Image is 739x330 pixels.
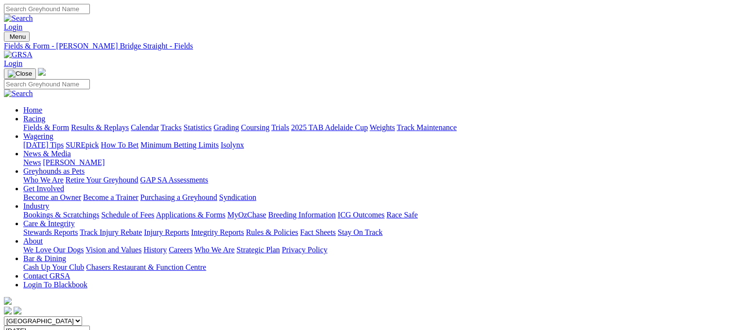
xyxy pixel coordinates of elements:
[23,123,69,132] a: Fields & Form
[23,237,43,245] a: About
[23,193,81,201] a: Become an Owner
[241,123,270,132] a: Coursing
[23,219,75,228] a: Care & Integrity
[23,211,99,219] a: Bookings & Scratchings
[271,123,289,132] a: Trials
[4,79,90,89] input: Search
[10,33,26,40] span: Menu
[23,228,78,236] a: Stewards Reports
[23,246,735,254] div: About
[71,123,129,132] a: Results & Replays
[4,89,33,98] img: Search
[4,14,33,23] img: Search
[83,193,138,201] a: Become a Trainer
[66,141,99,149] a: SUREpick
[23,141,735,149] div: Wagering
[23,228,735,237] div: Care & Integrity
[23,246,84,254] a: We Love Our Dogs
[194,246,235,254] a: Who We Are
[291,123,368,132] a: 2025 TAB Adelaide Cup
[131,123,159,132] a: Calendar
[23,193,735,202] div: Get Involved
[23,202,49,210] a: Industry
[86,263,206,271] a: Chasers Restaurant & Function Centre
[221,141,244,149] a: Isolynx
[23,141,64,149] a: [DATE] Tips
[86,246,141,254] a: Vision and Values
[140,176,208,184] a: GAP SA Assessments
[43,158,104,166] a: [PERSON_NAME]
[80,228,142,236] a: Track Injury Rebate
[23,115,45,123] a: Racing
[184,123,212,132] a: Statistics
[144,228,189,236] a: Injury Reports
[300,228,336,236] a: Fact Sheets
[4,23,22,31] a: Login
[143,246,167,254] a: History
[23,149,71,158] a: News & Media
[14,307,21,314] img: twitter.svg
[23,158,735,167] div: News & Media
[23,176,64,184] a: Who We Are
[101,141,139,149] a: How To Bet
[23,254,66,263] a: Bar & Dining
[23,123,735,132] div: Racing
[156,211,225,219] a: Applications & Forms
[23,263,84,271] a: Cash Up Your Club
[23,263,735,272] div: Bar & Dining
[4,4,90,14] input: Search
[8,70,32,78] img: Close
[23,272,70,280] a: Contact GRSA
[370,123,395,132] a: Weights
[4,59,22,67] a: Login
[66,176,138,184] a: Retire Your Greyhound
[23,176,735,184] div: Greyhounds as Pets
[397,123,457,132] a: Track Maintenance
[4,32,30,42] button: Toggle navigation
[268,211,336,219] a: Breeding Information
[4,42,735,50] a: Fields & Form - [PERSON_NAME] Bridge Straight - Fields
[38,68,46,76] img: logo-grsa-white.png
[219,193,256,201] a: Syndication
[23,184,64,193] a: Get Involved
[282,246,327,254] a: Privacy Policy
[4,50,33,59] img: GRSA
[161,123,182,132] a: Tracks
[338,228,382,236] a: Stay On Track
[191,228,244,236] a: Integrity Reports
[227,211,266,219] a: MyOzChase
[23,132,53,140] a: Wagering
[4,307,12,314] img: facebook.svg
[23,211,735,219] div: Industry
[338,211,384,219] a: ICG Outcomes
[23,280,87,289] a: Login To Blackbook
[4,297,12,305] img: logo-grsa-white.png
[246,228,298,236] a: Rules & Policies
[237,246,280,254] a: Strategic Plan
[169,246,192,254] a: Careers
[4,68,36,79] button: Toggle navigation
[140,141,219,149] a: Minimum Betting Limits
[23,167,85,175] a: Greyhounds as Pets
[23,158,41,166] a: News
[386,211,417,219] a: Race Safe
[23,106,42,114] a: Home
[101,211,154,219] a: Schedule of Fees
[140,193,217,201] a: Purchasing a Greyhound
[214,123,239,132] a: Grading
